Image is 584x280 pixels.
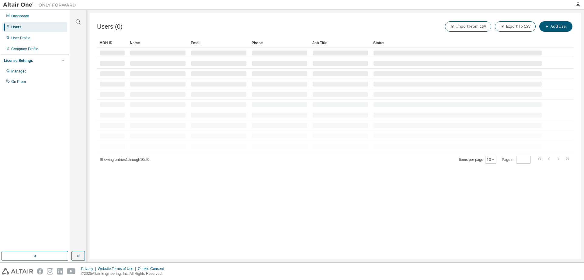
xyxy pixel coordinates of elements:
[252,38,308,48] div: Phone
[81,271,168,276] p: © 2025 Altair Engineering, Inc. All Rights Reserved.
[312,38,368,48] div: Job Title
[100,158,149,162] span: Showing entries 1 through 10 of 0
[11,14,29,19] div: Dashboard
[11,47,38,51] div: Company Profile
[57,268,63,275] img: linkedin.svg
[47,268,53,275] img: instagram.svg
[495,21,536,32] button: Export To CSV
[81,266,98,271] div: Privacy
[4,58,33,63] div: License Settings
[67,268,76,275] img: youtube.svg
[37,268,43,275] img: facebook.svg
[502,156,531,164] span: Page n.
[98,266,138,271] div: Website Terms of Use
[459,156,496,164] span: Items per page
[2,268,33,275] img: altair_logo.svg
[539,21,572,32] button: Add User
[97,23,123,30] span: Users (0)
[11,79,26,84] div: On Prem
[138,266,167,271] div: Cookie Consent
[130,38,186,48] div: Name
[3,2,79,8] img: Altair One
[445,21,491,32] button: Import From CSV
[11,69,26,74] div: Managed
[487,157,495,162] button: 10
[191,38,247,48] div: Email
[11,25,21,30] div: Users
[373,38,542,48] div: Status
[11,36,30,41] div: User Profile
[99,38,125,48] div: MDH ID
